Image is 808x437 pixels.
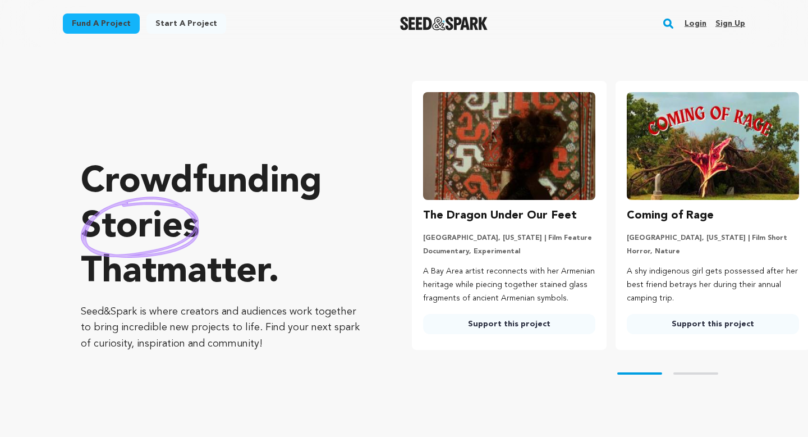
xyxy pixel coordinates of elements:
a: Support this project [423,314,595,334]
p: Documentary, Experimental [423,247,595,256]
a: Seed&Spark Homepage [400,17,488,30]
a: Login [685,15,706,33]
p: A shy indigenous girl gets possessed after her best friend betrays her during their annual campin... [627,265,799,305]
p: [GEOGRAPHIC_DATA], [US_STATE] | Film Short [627,234,799,243]
a: Support this project [627,314,799,334]
h3: The Dragon Under Our Feet [423,207,577,225]
img: Coming of Rage image [627,92,799,200]
a: Sign up [715,15,745,33]
img: Seed&Spark Logo Dark Mode [400,17,488,30]
p: Horror, Nature [627,247,799,256]
p: Crowdfunding that . [81,160,367,295]
a: Fund a project [63,13,140,34]
img: The Dragon Under Our Feet image [423,92,595,200]
h3: Coming of Rage [627,207,714,225]
p: Seed&Spark is where creators and audiences work together to bring incredible new projects to life... [81,304,367,352]
p: A Bay Area artist reconnects with her Armenian heritage while piecing together stained glass frag... [423,265,595,305]
img: hand sketched image [81,197,199,258]
a: Start a project [146,13,226,34]
p: [GEOGRAPHIC_DATA], [US_STATE] | Film Feature [423,234,595,243]
span: matter [157,254,268,290]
